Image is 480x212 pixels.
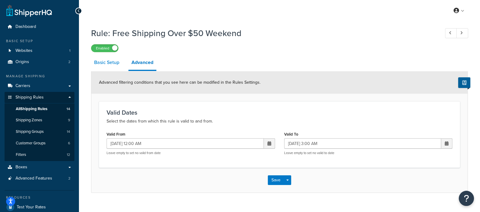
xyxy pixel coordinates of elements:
h1: Rule: Free Shipping Over $50 Weekend [91,27,434,39]
span: Advanced Features [15,176,52,181]
label: Valid From [107,132,125,136]
li: Filters [5,149,74,160]
a: Customer Groups6 [5,138,74,149]
a: Next Record [456,28,468,38]
li: Origins [5,56,74,68]
li: Customer Groups [5,138,74,149]
a: Previous Record [445,28,457,38]
span: 1 [69,48,70,53]
div: Resources [5,195,74,200]
label: Enabled [91,45,118,52]
span: Shipping Zones [16,118,42,123]
li: Websites [5,45,74,56]
button: Save [268,175,284,185]
span: Origins [15,59,29,65]
h3: Valid Dates [107,109,452,116]
a: Dashboard [5,21,74,32]
a: Carriers [5,80,74,92]
p: Select the dates from which this rule is valid to and from. [107,118,452,125]
p: Leave empty to set no valid to date [284,151,453,155]
span: Customer Groups [16,141,46,146]
span: 12 [67,152,70,157]
span: Shipping Rules [15,95,44,100]
div: Manage Shipping [5,74,74,79]
p: Leave empty to set no valid from date [107,151,275,155]
a: Filters12 [5,149,74,160]
button: Open Resource Center [459,191,474,206]
a: AllShipping Rules14 [5,103,74,115]
a: Advanced Features2 [5,173,74,184]
span: Filters [16,152,26,157]
span: Advanced filtering conditions that you see here can be modified in the Rules Settings. [99,79,260,86]
span: 2 [68,176,70,181]
span: Shipping Groups [16,129,44,134]
a: Shipping Zones9 [5,115,74,126]
span: Test Your Rates [17,205,46,210]
a: Origins2 [5,56,74,68]
span: 14 [66,106,70,112]
li: Shipping Rules [5,92,74,161]
span: 14 [67,129,70,134]
span: 6 [68,141,70,146]
label: Valid To [284,132,298,136]
span: 9 [68,118,70,123]
a: Basic Setup [91,55,122,70]
button: Show Help Docs [458,77,470,88]
li: Shipping Zones [5,115,74,126]
a: Advanced [128,55,156,71]
a: Shipping Groups14 [5,126,74,137]
span: All Shipping Rules [16,106,47,112]
span: Websites [15,48,32,53]
a: Boxes [5,162,74,173]
div: Basic Setup [5,39,74,44]
a: Websites1 [5,45,74,56]
span: 2 [68,59,70,65]
span: Dashboard [15,24,36,29]
span: Boxes [15,165,27,170]
span: Carriers [15,83,30,89]
li: Shipping Groups [5,126,74,137]
li: Advanced Features [5,173,74,184]
a: Shipping Rules [5,92,74,103]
